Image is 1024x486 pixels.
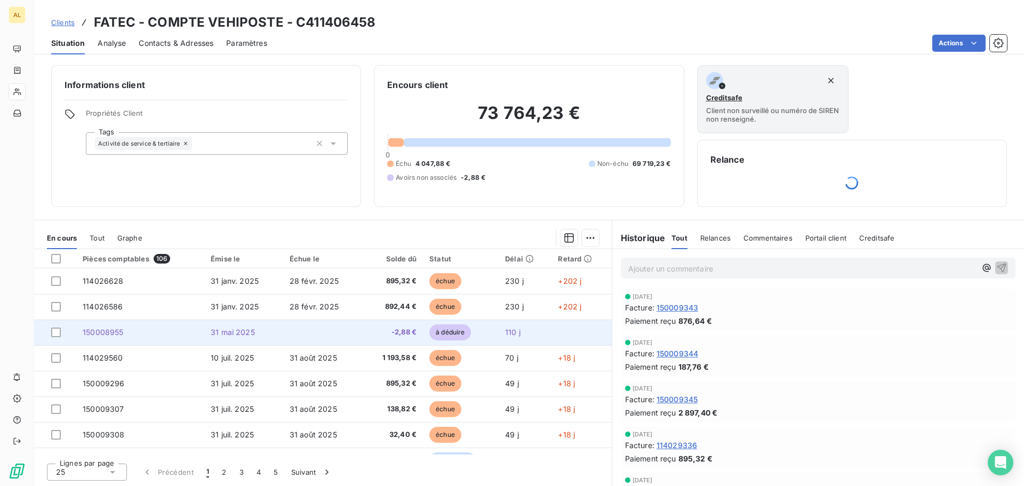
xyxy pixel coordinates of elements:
[369,301,417,312] span: 892,44 €
[625,361,676,372] span: Paiement reçu
[505,430,519,439] span: 49 j
[83,404,124,413] span: 150009307
[505,404,519,413] span: 49 j
[415,159,451,169] span: 4 047,88 €
[671,234,687,242] span: Tout
[697,65,849,133] button: CreditsafeClient non surveillé ou numéro de SIREN non renseigné.
[83,254,198,264] div: Pièces comptables
[396,159,411,169] span: Échu
[211,302,259,311] span: 31 janv. 2025
[206,467,209,477] span: 1
[678,361,709,372] span: 187,76 €
[154,254,170,264] span: 106
[211,254,277,263] div: Émise le
[396,173,457,182] span: Avoirs non associés
[932,35,986,52] button: Actions
[211,328,255,337] span: 31 mai 2025
[859,234,895,242] span: Creditsafe
[233,461,250,483] button: 3
[369,353,417,363] span: 1 193,58 €
[215,461,233,483] button: 2
[429,427,461,443] span: échue
[633,339,653,346] span: [DATE]
[9,6,26,23] div: AL
[625,394,654,405] span: Facture :
[51,18,75,27] span: Clients
[211,379,254,388] span: 31 juil. 2025
[505,353,518,362] span: 70 j
[386,150,390,159] span: 0
[86,109,348,124] span: Propriétés Client
[625,348,654,359] span: Facture :
[290,430,337,439] span: 31 août 2025
[369,429,417,440] span: 32,40 €
[200,461,215,483] button: 1
[633,385,653,392] span: [DATE]
[290,302,339,311] span: 28 févr. 2025
[597,159,628,169] span: Non-échu
[700,234,731,242] span: Relances
[90,234,105,242] span: Tout
[625,407,676,418] span: Paiement reçu
[429,324,471,340] span: à déduire
[558,302,581,311] span: +202 j
[625,315,676,326] span: Paiement reçu
[226,38,267,49] span: Paramètres
[98,140,180,147] span: Activité de service & tertiaire
[558,276,581,285] span: +202 j
[211,276,259,285] span: 31 janv. 2025
[290,353,337,362] span: 31 août 2025
[387,102,670,134] h2: 73 764,23 €
[56,467,65,477] span: 25
[369,404,417,415] span: 138,82 €
[211,404,254,413] span: 31 juil. 2025
[805,234,846,242] span: Portail client
[657,302,698,313] span: 150009343
[612,232,666,244] h6: Historique
[710,153,994,166] h6: Relance
[285,461,339,483] button: Suivant
[743,234,793,242] span: Commentaires
[633,293,653,300] span: [DATE]
[51,38,85,49] span: Situation
[429,299,461,315] span: échue
[558,353,575,362] span: +18 j
[706,93,742,102] span: Creditsafe
[657,394,698,405] span: 150009345
[51,17,75,28] a: Clients
[211,353,254,362] span: 10 juil. 2025
[657,348,698,359] span: 150009344
[250,461,267,483] button: 4
[558,404,575,413] span: +18 j
[117,234,142,242] span: Graphe
[505,254,545,263] div: Délai
[625,453,676,464] span: Paiement reçu
[83,276,123,285] span: 114026628
[267,461,284,483] button: 5
[678,315,712,326] span: 876,64 €
[988,450,1013,475] div: Open Intercom Messenger
[65,78,348,91] h6: Informations client
[633,159,671,169] span: 69 719,23 €
[429,273,461,289] span: échue
[290,254,356,263] div: Échue le
[290,379,337,388] span: 31 août 2025
[369,254,417,263] div: Solde dû
[558,254,605,263] div: Retard
[83,328,123,337] span: 150008955
[369,327,417,338] span: -2,88 €
[505,379,519,388] span: 49 j
[429,350,461,366] span: échue
[369,378,417,389] span: 895,32 €
[369,276,417,286] span: 895,32 €
[633,431,653,437] span: [DATE]
[429,401,461,417] span: échue
[633,477,653,483] span: [DATE]
[290,404,337,413] span: 31 août 2025
[83,302,123,311] span: 114026586
[387,78,448,91] h6: Encours client
[429,452,476,468] span: non-échue
[706,106,840,123] span: Client non surveillé ou numéro de SIREN non renseigné.
[98,38,126,49] span: Analyse
[625,302,654,313] span: Facture :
